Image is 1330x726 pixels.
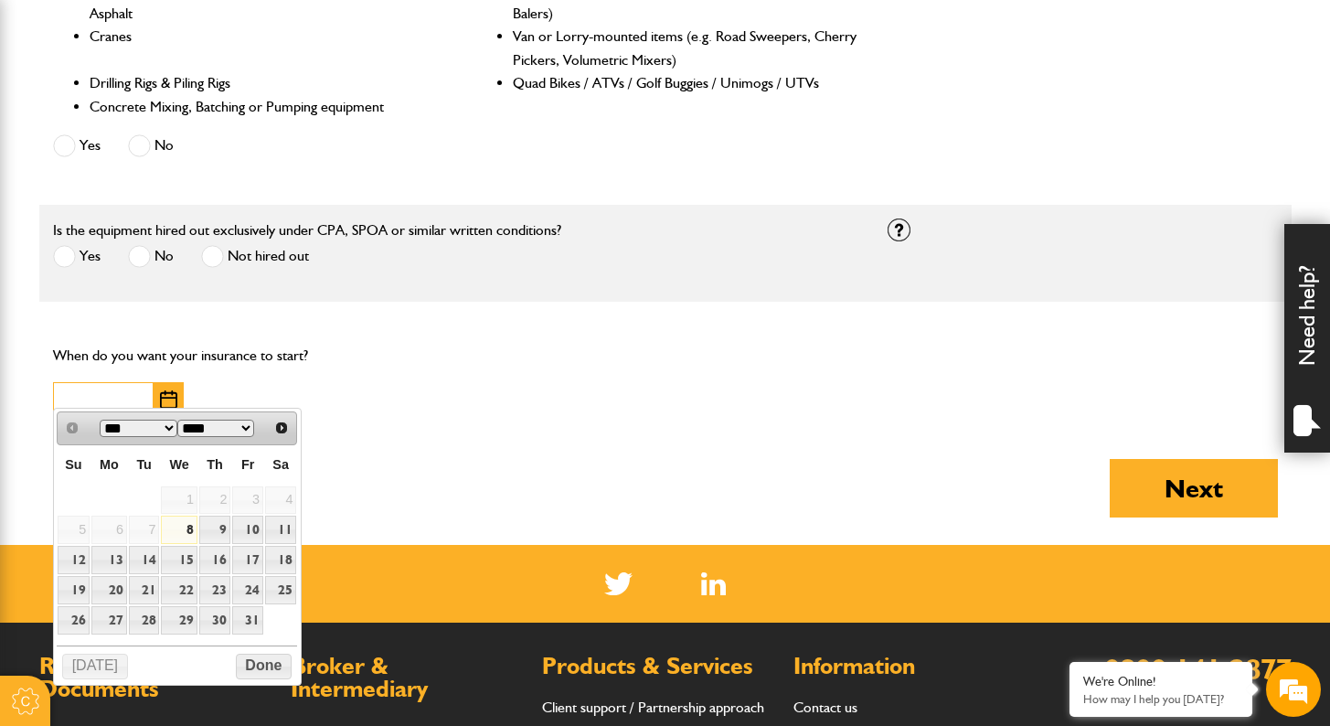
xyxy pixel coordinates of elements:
button: [DATE] [62,654,128,679]
a: 20 [91,576,127,604]
span: Next [274,421,289,435]
a: 13 [91,546,127,574]
a: 9 [199,516,230,544]
a: 17 [232,546,263,574]
li: Quad Bikes / ATVs / Golf Buggies / Unimogs / UTVs [513,71,859,95]
a: LinkedIn [701,572,726,595]
a: 30 [199,606,230,635]
input: Enter your last name [24,169,334,209]
h2: Broker & Intermediary [291,655,524,701]
span: Monday [100,457,119,472]
input: Enter your email address [24,223,334,263]
a: 8 [161,516,197,544]
a: 19 [58,576,90,604]
label: Not hired out [201,245,309,268]
a: 14 [129,546,160,574]
a: 18 [265,546,296,574]
div: Need help? [1284,224,1330,453]
h2: Information [793,655,1027,678]
em: Start Chat [249,563,332,588]
a: 15 [161,546,197,574]
span: Thursday [207,457,223,472]
span: Sunday [65,457,81,472]
a: 0800 141 2877 [1104,651,1292,687]
a: 29 [161,606,197,635]
img: d_20077148190_company_1631870298795_20077148190 [31,101,77,127]
a: 25 [265,576,296,604]
p: When do you want your insurance to start? [53,344,443,368]
img: Choose date [160,390,177,409]
h2: Regulations & Documents [39,655,272,701]
a: 22 [161,576,197,604]
a: Contact us [793,699,857,716]
li: Concrete Mixing, Batching or Pumping equipment [90,95,436,119]
label: No [128,134,174,157]
a: 31 [232,606,263,635]
input: Enter your phone number [24,277,334,317]
a: 26 [58,606,90,635]
a: 11 [265,516,296,544]
p: How may I help you today? [1083,692,1239,706]
a: 24 [232,576,263,604]
span: Tuesday [136,457,152,472]
a: 16 [199,546,230,574]
h2: Products & Services [542,655,775,678]
span: Wednesday [170,457,189,472]
a: 28 [129,606,160,635]
label: No [128,245,174,268]
a: Client support / Partnership approach [542,699,764,716]
div: We're Online! [1083,674,1239,689]
a: 10 [232,516,263,544]
img: Linked In [701,572,726,595]
span: Saturday [272,457,289,472]
a: Next [269,414,295,441]
li: Cranes [90,25,436,71]
label: Is the equipment hired out exclusively under CPA, SPOA or similar written conditions? [53,223,561,238]
label: Yes [53,245,101,268]
label: Yes [53,134,101,157]
a: 12 [58,546,90,574]
button: Next [1110,459,1278,518]
button: Done [236,654,292,679]
div: Minimize live chat window [300,9,344,53]
textarea: Type your message and hit 'Enter' [24,331,334,548]
img: Twitter [604,572,633,595]
li: Drilling Rigs & Piling Rigs [90,71,436,95]
a: 23 [199,576,230,604]
span: Friday [241,457,254,472]
a: 21 [129,576,160,604]
div: Chat with us now [95,102,307,126]
a: 27 [91,606,127,635]
li: Van or Lorry-mounted items (e.g. Road Sweepers, Cherry Pickers, Volumetric Mixers) [513,25,859,71]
